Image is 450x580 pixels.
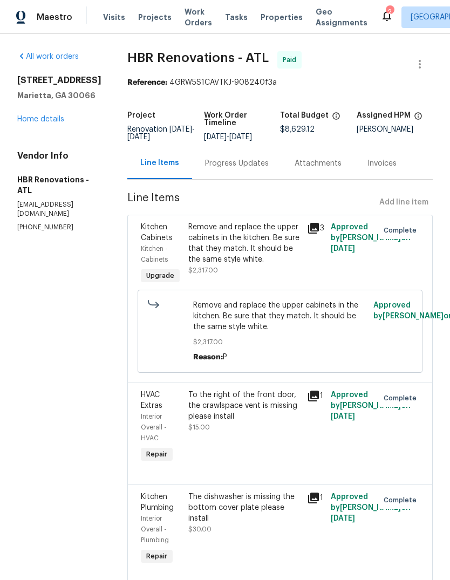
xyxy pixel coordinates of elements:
span: Kitchen - Cabinets [141,245,168,263]
span: Properties [261,12,303,23]
span: Tasks [225,13,248,21]
h5: HBR Renovations - ATL [17,174,101,196]
h2: [STREET_ADDRESS] [17,75,101,86]
span: Visits [103,12,125,23]
span: Approved by [PERSON_NAME] on [331,391,411,420]
div: 3 [307,222,324,235]
div: Remove and replace the upper cabinets in the kitchen. Be sure that they match. It should be the s... [188,222,301,265]
div: 1 [307,390,324,402]
b: Reference: [127,79,167,86]
div: To the right of the front door, the crawlspace vent is missing please install [188,390,301,422]
span: - [127,126,195,141]
span: [DATE] [127,133,150,141]
span: Maestro [37,12,72,23]
div: Attachments [295,158,342,169]
span: The hpm assigned to this work order. [414,112,422,126]
span: Line Items [127,193,375,213]
span: HBR Renovations - ATL [127,51,269,64]
span: Approved by [PERSON_NAME] on [331,493,411,522]
span: [DATE] [204,133,227,141]
span: Projects [138,12,172,23]
div: Invoices [367,158,397,169]
span: Renovation [127,126,195,141]
span: Kitchen Cabinets [141,223,173,242]
span: Complete [384,225,421,236]
span: [DATE] [229,133,252,141]
div: 1 [307,492,324,504]
h5: Marietta, GA 30066 [17,90,101,101]
span: Kitchen Plumbing [141,493,174,511]
p: [PHONE_NUMBER] [17,223,101,232]
span: Paid [283,54,301,65]
span: P [223,353,227,361]
span: Complete [384,495,421,506]
span: [DATE] [169,126,192,133]
div: 4GRW5S1CAVTKJ-908240f3a [127,77,433,88]
span: HVAC Extras [141,391,162,410]
span: Approved by [PERSON_NAME] on [331,223,411,253]
span: [DATE] [331,245,355,253]
span: $30.00 [188,526,212,533]
span: - [204,133,252,141]
h5: Assigned HPM [357,112,411,119]
h5: Work Order Timeline [204,112,281,127]
span: [DATE] [331,515,355,522]
span: Upgrade [142,270,179,281]
span: Repair [142,551,172,562]
h4: Vendor Info [17,151,101,161]
div: [PERSON_NAME] [357,126,433,133]
div: Progress Updates [205,158,269,169]
span: $2,317.00 [193,337,367,347]
a: Home details [17,115,64,123]
span: Reason: [193,353,223,361]
div: 2 [386,6,393,17]
h5: Total Budget [280,112,329,119]
span: $2,317.00 [188,267,218,274]
span: Work Orders [185,6,212,28]
span: The total cost of line items that have been proposed by Opendoor. This sum includes line items th... [332,112,340,126]
span: [DATE] [331,413,355,420]
span: Complete [384,393,421,404]
div: The dishwasher is missing the bottom cover plate please install [188,492,301,524]
span: Repair [142,449,172,460]
h5: Project [127,112,155,119]
span: $15.00 [188,424,210,431]
span: Interior Overall - HVAC [141,413,167,441]
span: $8,629.12 [280,126,315,133]
a: All work orders [17,53,79,60]
span: Interior Overall - Plumbing [141,515,169,543]
div: Line Items [140,158,179,168]
p: [EMAIL_ADDRESS][DOMAIN_NAME] [17,200,101,219]
span: Geo Assignments [316,6,367,28]
span: Remove and replace the upper cabinets in the kitchen. Be sure that they match. It should be the s... [193,300,367,332]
